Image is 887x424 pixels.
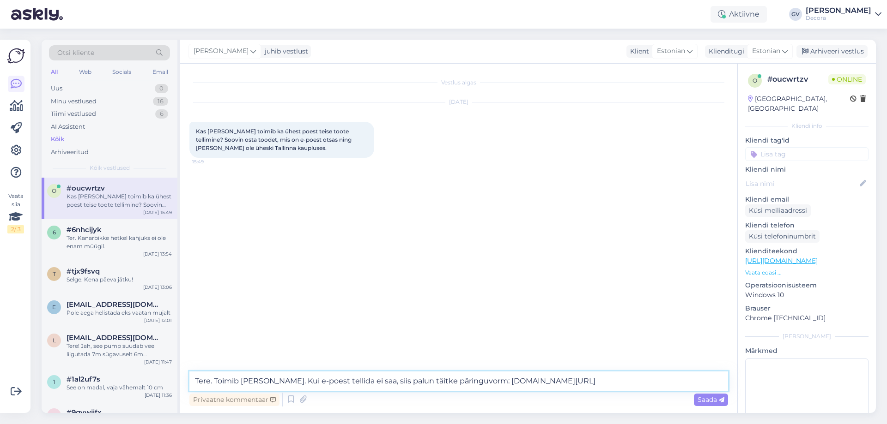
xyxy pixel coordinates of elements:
[7,225,24,233] div: 2 / 3
[49,66,60,78] div: All
[748,94,850,113] div: [GEOGRAPHIC_DATA], [GEOGRAPHIC_DATA]
[752,46,780,56] span: Estonian
[77,66,93,78] div: Web
[51,97,97,106] div: Minu vestlused
[143,209,172,216] div: [DATE] 15:49
[7,192,24,233] div: Vaata siia
[657,46,685,56] span: Estonian
[67,275,172,284] div: Selge. Kena päeva jätku!
[698,395,724,404] span: Saada
[155,84,168,93] div: 0
[753,77,757,84] span: o
[7,47,25,65] img: Askly Logo
[67,383,172,392] div: See on madal, vaja vähemalt 10 cm
[90,164,130,172] span: Kõik vestlused
[745,332,869,340] div: [PERSON_NAME]
[745,122,869,130] div: Kliendi info
[745,246,869,256] p: Klienditeekond
[57,48,94,58] span: Otsi kliente
[67,226,102,234] span: #6nhcijyk
[189,371,728,391] textarea: Tere. Toimib [PERSON_NAME]. Kui e-poest tellida ei saa, siis palun täitke päringuvorm: [DOMAIN_NA...
[746,179,858,189] input: Lisa nimi
[745,230,820,243] div: Küsi telefoninumbrit
[67,342,172,358] div: Tere! Jah, see pump suudab vee liigutada 7m sügavuselt 6m kõrgusele, ehk kokku 13m kõrguste [PERS...
[192,158,227,165] span: 15:49
[745,221,869,230] p: Kliendi telefon
[110,66,133,78] div: Socials
[155,109,168,119] div: 6
[806,7,871,14] div: [PERSON_NAME]
[153,97,168,106] div: 16
[745,346,869,356] p: Märkmed
[705,47,744,56] div: Klienditugi
[261,47,308,56] div: juhib vestlust
[189,98,728,106] div: [DATE]
[53,378,55,385] span: 1
[51,84,62,93] div: Uus
[67,375,100,383] span: #1al2uf7s
[52,304,56,311] span: e
[67,408,102,417] span: #9gvwjifx
[796,45,868,58] div: Arhiveeri vestlus
[767,74,828,85] div: # oucwrtzv
[144,317,172,324] div: [DATE] 12:01
[67,300,163,309] span: einard678@hotmail.com
[194,46,249,56] span: [PERSON_NAME]
[51,122,85,131] div: AI Assistent
[745,304,869,313] p: Brauser
[145,392,172,399] div: [DATE] 11:36
[828,74,866,84] span: Online
[745,257,818,265] a: [URL][DOMAIN_NAME]
[745,136,869,145] p: Kliendi tag'id
[53,412,56,418] span: 9
[52,187,56,194] span: o
[53,270,56,277] span: t
[196,128,353,151] span: Kas [PERSON_NAME] toimib ka ühest poest teise toote tellimine? Soovin osta toodet, mis on e-poest...
[189,394,279,406] div: Privaatne kommentaar
[53,229,56,236] span: 6
[51,148,89,157] div: Arhiveeritud
[67,234,172,251] div: Ter. Kanarbikke hetkel kahjuks ei ole enam müügil.
[745,204,811,217] div: Küsi meiliaadressi
[67,184,105,192] span: #oucwrtzv
[51,135,64,144] div: Kõik
[745,269,869,277] p: Vaata edasi ...
[143,284,172,291] div: [DATE] 13:06
[806,7,881,22] a: [PERSON_NAME]Decora
[151,66,170,78] div: Email
[789,8,802,21] div: GV
[745,195,869,204] p: Kliendi email
[189,78,728,87] div: Vestlus algas
[745,281,869,290] p: Operatsioonisüsteem
[711,6,767,23] div: Aktiivne
[143,251,172,257] div: [DATE] 13:54
[745,313,869,323] p: Chrome [TECHNICAL_ID]
[144,358,172,365] div: [DATE] 11:47
[53,337,56,344] span: l
[67,334,163,342] span: larry8916@gmail.com
[806,14,871,22] div: Decora
[67,192,172,209] div: Kas [PERSON_NAME] toimib ka ühest poest teise toote tellimine? Soovin osta toodet, mis on e-poest...
[67,309,172,317] div: Pole aega helistada eks vaatan mujalt
[51,109,96,119] div: Tiimi vestlused
[745,165,869,174] p: Kliendi nimi
[745,147,869,161] input: Lisa tag
[67,267,100,275] span: #tjx9fsvq
[745,290,869,300] p: Windows 10
[626,47,649,56] div: Klient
